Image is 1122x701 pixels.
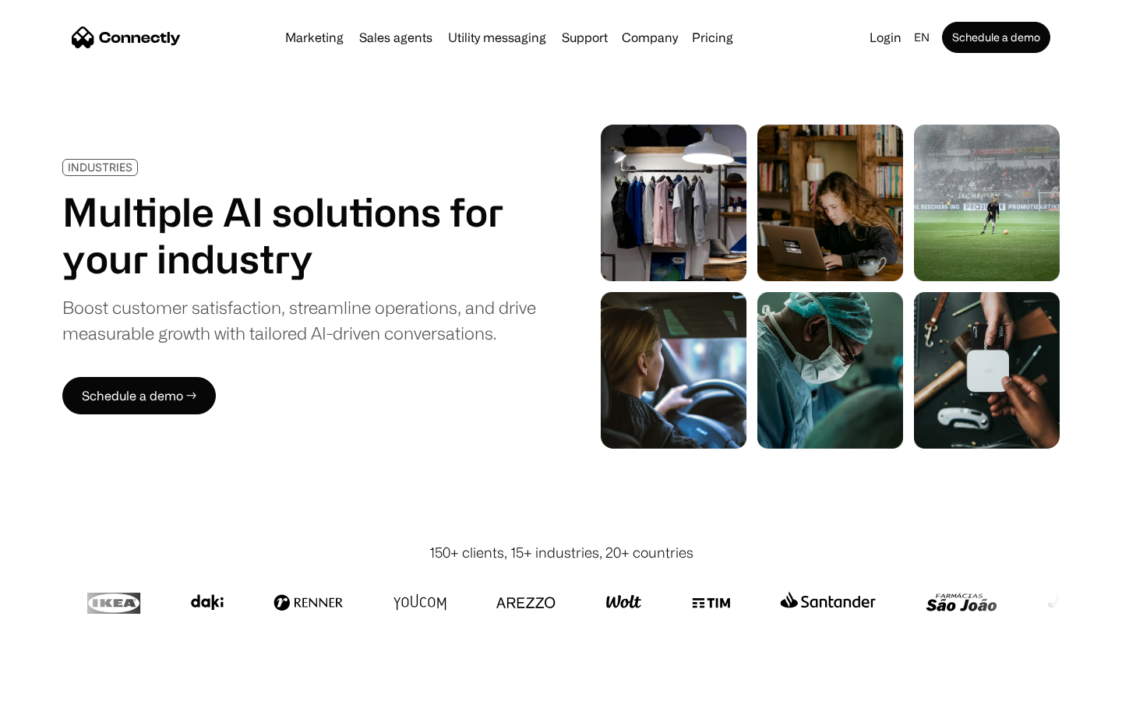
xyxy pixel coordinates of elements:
ul: Language list [31,674,93,696]
a: Schedule a demo [942,22,1050,53]
aside: Language selected: English [16,672,93,696]
div: 150+ clients, 15+ industries, 20+ countries [429,542,693,563]
a: Utility messaging [442,31,552,44]
a: Schedule a demo → [62,377,216,414]
a: Pricing [686,31,739,44]
div: en [914,26,930,48]
a: Sales agents [353,31,439,44]
div: Company [622,26,678,48]
div: Boost customer satisfaction, streamline operations, and drive measurable growth with tailored AI-... [62,294,536,346]
a: Support [556,31,614,44]
h1: Multiple AI solutions for your industry [62,188,536,282]
div: INDUSTRIES [68,161,132,173]
a: Marketing [279,31,350,44]
a: Login [863,26,908,48]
